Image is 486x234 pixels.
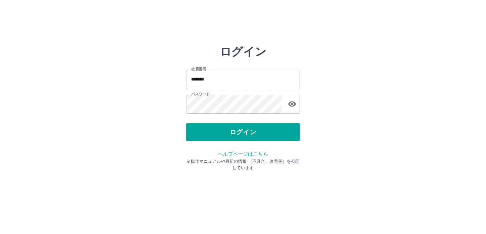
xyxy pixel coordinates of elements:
[220,45,266,58] h2: ログイン
[218,151,268,157] a: ヘルプページはこちら
[191,92,210,97] label: パスワード
[186,158,300,171] p: ※操作マニュアルや最新の情報 （不具合、改善等）を公開しています
[186,123,300,141] button: ログイン
[191,67,206,72] label: 社員番号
